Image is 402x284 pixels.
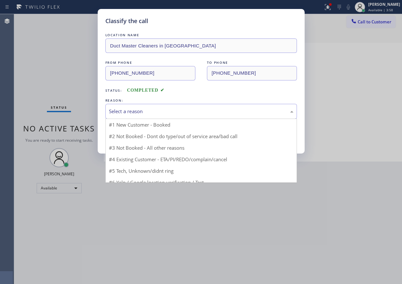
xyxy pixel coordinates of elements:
[207,59,297,66] div: TO PHONE
[106,119,297,130] div: #1 New Customer - Booked
[105,59,195,66] div: FROM PHONE
[105,97,297,104] div: REASON:
[105,88,122,93] span: Status:
[106,177,297,188] div: #6 Yelp / Google location verification / Test
[105,32,297,38] div: LOCATION NAME
[106,165,297,177] div: #5 Tech, Unknown/didnt ring
[106,130,297,142] div: #2 Not Booked - Dont do type/out of service area/bad call
[106,142,297,154] div: #3 Not Booked - All other reasons
[106,154,297,165] div: #4 Existing Customer - ETA/PI/REDO/complain/cancel
[109,108,293,115] div: Select a reason
[127,88,164,93] span: COMPLETED
[207,66,297,80] input: To phone
[105,17,148,25] h5: Classify the call
[105,66,195,80] input: From phone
